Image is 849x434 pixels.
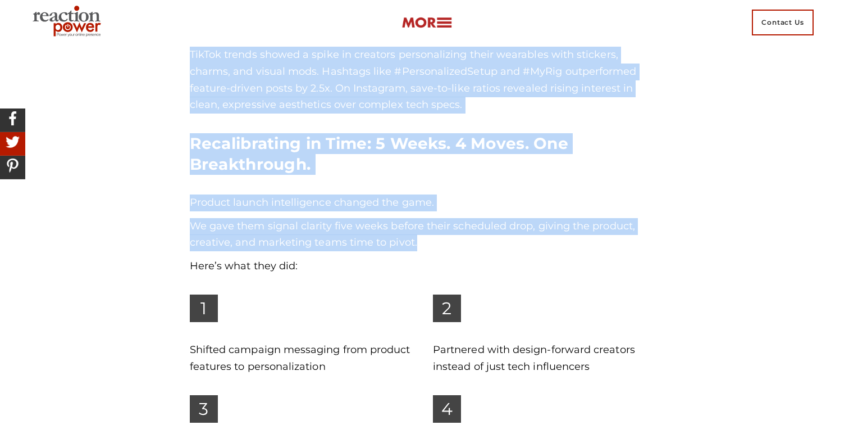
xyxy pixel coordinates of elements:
[190,218,660,251] p: We gave them signal clarity five weeks before their scheduled drop, giving the product, creative,...
[3,156,22,175] img: Share On Pinterest
[190,133,660,175] h3: Recalibrating in Time: 5 Weeks. 4 Moves. One Breakthrough.
[190,342,416,375] p: Shifted campaign messaging from product features to personalization
[433,295,461,323] p: 2
[401,16,452,29] img: more-btn.png
[190,395,218,423] p: 3
[28,2,109,43] img: Executive Branding | Personal Branding Agency
[433,342,659,375] p: Partnered with design-forward creators instead of just tech influencers
[433,395,461,423] p: 4
[752,10,814,35] span: Contact Us
[190,295,218,323] p: 1
[3,108,22,128] img: Share On Facebook
[190,258,660,275] p: Here’s what they did:
[190,195,660,211] p: Product launch intelligence changed the game.
[3,132,22,152] img: Share On Twitter
[190,47,660,114] p: TikTok trends showed a spike in creators personalizing their wearables with stickers, charms, and...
